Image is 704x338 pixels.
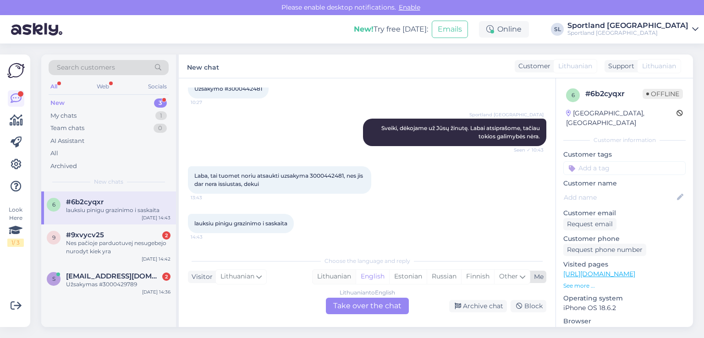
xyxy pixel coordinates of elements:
span: Lithuanian [642,61,676,71]
span: Search customers [57,63,115,72]
p: Customer name [563,179,686,188]
div: Customer [515,61,550,71]
span: stakis27@gmail.com [66,272,161,280]
p: Browser [563,316,686,326]
span: New chats [94,178,123,186]
div: Russian [427,270,461,283]
span: 6 [52,201,55,208]
a: [URL][DOMAIN_NAME] [563,270,635,278]
div: # 6b2cyqxr [585,88,643,99]
div: Estonian [389,270,427,283]
div: AI Assistant [50,136,84,146]
div: My chats [50,111,77,120]
div: Archived [50,162,77,171]
div: Me [530,272,544,282]
div: Visitor [188,272,213,282]
img: Askly Logo [7,62,25,79]
div: Request email [563,218,616,230]
div: [DATE] 14:36 [142,289,170,295]
div: Finnish [461,270,494,283]
div: 0 [154,124,167,133]
span: Other [499,272,518,280]
div: Užsakymas #3000429789 [66,280,170,289]
b: New! [354,25,374,33]
div: 2 [162,273,170,281]
div: Lithuanian to English [340,289,395,297]
div: Archive chat [449,300,507,312]
div: Look Here [7,206,24,247]
p: Customer phone [563,234,686,244]
span: Seen ✓ 10:43 [509,147,544,153]
p: Customer tags [563,150,686,159]
div: lauksiu pinigu grazinimo i saskaita [66,206,170,214]
div: All [49,81,59,93]
div: SL [551,23,564,36]
div: Socials [146,81,169,93]
div: New [50,98,65,108]
span: Užsakymo #3000442481 [194,85,262,92]
span: 13:43 [191,194,225,201]
p: Customer email [563,208,686,218]
span: Sveiki, dėkojame už Jūsų žinutę. Labai atsiprašome, tačiau tokios galimybės nėra. [381,125,541,140]
span: 9 [52,234,55,241]
div: Sportland [GEOGRAPHIC_DATA] [567,22,688,29]
div: Customer information [563,136,686,144]
div: Block [511,300,546,312]
label: New chat [187,60,219,72]
span: 14:43 [191,234,225,240]
span: 10:27 [191,99,225,106]
div: Try free [DATE]: [354,24,428,35]
div: Web [95,81,111,93]
div: 1 / 3 [7,239,24,247]
div: Online [479,21,529,38]
p: iPhone OS 18.6.2 [563,303,686,313]
div: 2 [162,231,170,240]
span: #9xvycv25 [66,231,104,239]
span: Enable [396,3,423,11]
div: Request phone number [563,244,646,256]
div: English [356,270,389,283]
div: Team chats [50,124,84,133]
p: See more ... [563,282,686,290]
p: Operating system [563,294,686,303]
div: [DATE] 14:43 [142,214,170,221]
div: All [50,149,58,158]
p: Visited pages [563,260,686,269]
input: Add a tag [563,161,686,175]
p: Chrome 140.0.7339.122 [563,326,686,336]
div: Take over the chat [326,298,409,314]
input: Add name [564,192,675,202]
span: 6 [572,92,575,98]
div: [GEOGRAPHIC_DATA], [GEOGRAPHIC_DATA] [566,109,676,128]
span: Lithuanian [558,61,592,71]
div: Nes pačioje parduotuvej nesugebejo nurodyt kiek yra [66,239,170,256]
div: Support [605,61,634,71]
span: Lithuanian [220,272,254,282]
div: [DATE] 14:42 [142,256,170,262]
div: 1 [155,111,167,120]
button: Emails [432,21,468,38]
div: 3 [154,98,167,108]
span: s [52,275,55,282]
div: Choose the language and reply [188,257,546,265]
span: lauksiu pinigu grazinimo i saskaita [194,220,287,227]
span: #6b2cyqxr [66,198,104,206]
a: Sportland [GEOGRAPHIC_DATA]Sportland [GEOGRAPHIC_DATA] [567,22,698,37]
div: Lithuanian [313,270,356,283]
span: Laba, tai tuomet noriu atsaukti uzsakyma 3000442481, nes jis dar nera issiustas, dekui [194,172,364,187]
span: Offline [643,89,683,99]
span: Sportland [GEOGRAPHIC_DATA] [469,111,544,118]
div: Sportland [GEOGRAPHIC_DATA] [567,29,688,37]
